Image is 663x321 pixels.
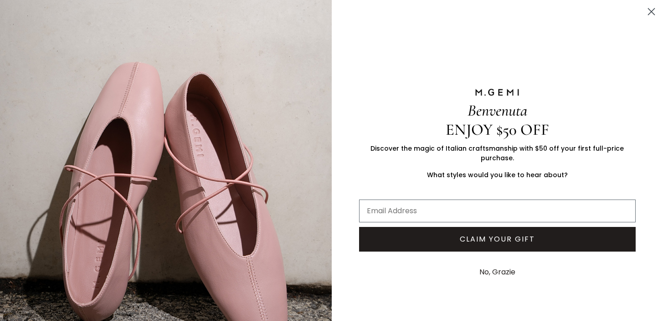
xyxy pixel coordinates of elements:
span: ENJOY $50 OFF [446,120,549,139]
span: Discover the magic of Italian craftsmanship with $50 off your first full-price purchase. [370,144,624,163]
input: Email Address [359,200,636,222]
span: Benvenuta [468,101,527,120]
img: M.GEMI [474,88,520,96]
button: No, Grazie [475,261,520,284]
button: CLAIM YOUR GIFT [359,227,636,252]
button: Close dialog [643,4,659,20]
span: What styles would you like to hear about? [427,170,568,179]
